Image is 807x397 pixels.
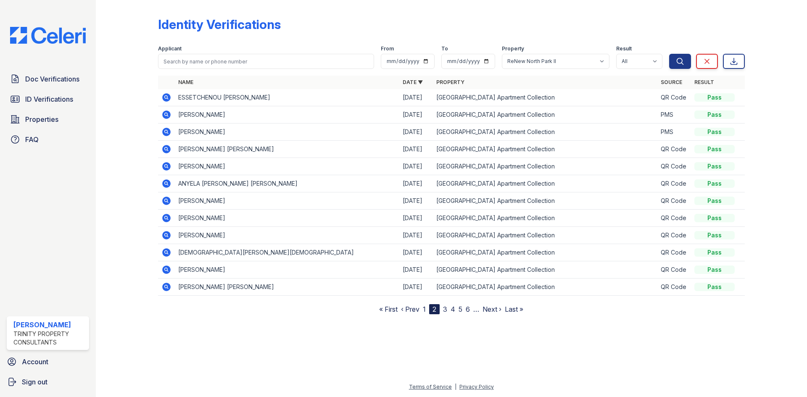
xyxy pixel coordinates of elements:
td: [GEOGRAPHIC_DATA] Apartment Collection [433,279,657,296]
td: [GEOGRAPHIC_DATA] Apartment Collection [433,227,657,244]
a: « First [379,305,398,313]
div: Pass [694,197,735,205]
div: Trinity Property Consultants [13,330,86,347]
a: Properties [7,111,89,128]
td: QR Code [657,158,691,175]
td: ESSETCHENOU [PERSON_NAME] [175,89,399,106]
a: Terms of Service [409,384,452,390]
td: [GEOGRAPHIC_DATA] Apartment Collection [433,158,657,175]
td: [GEOGRAPHIC_DATA] Apartment Collection [433,244,657,261]
td: [PERSON_NAME] [175,261,399,279]
div: Pass [694,179,735,188]
td: [PERSON_NAME] [175,192,399,210]
a: Sign out [3,373,92,390]
td: [DEMOGRAPHIC_DATA][PERSON_NAME][DEMOGRAPHIC_DATA] [175,244,399,261]
input: Search by name or phone number [158,54,374,69]
div: 2 [429,304,440,314]
div: Pass [694,266,735,274]
td: [PERSON_NAME] [175,158,399,175]
div: Pass [694,283,735,291]
a: 5 [459,305,462,313]
td: [PERSON_NAME] [PERSON_NAME] [175,279,399,296]
label: Result [616,45,632,52]
a: FAQ [7,131,89,148]
td: [DATE] [399,227,433,244]
span: Doc Verifications [25,74,79,84]
a: Result [694,79,714,85]
td: [DATE] [399,124,433,141]
span: FAQ [25,134,39,145]
td: [GEOGRAPHIC_DATA] Apartment Collection [433,175,657,192]
td: QR Code [657,244,691,261]
span: … [473,304,479,314]
span: ID Verifications [25,94,73,104]
td: [DATE] [399,158,433,175]
td: QR Code [657,89,691,106]
a: 1 [423,305,426,313]
a: 4 [451,305,455,313]
label: To [441,45,448,52]
td: [DATE] [399,210,433,227]
a: Account [3,353,92,370]
div: Pass [694,110,735,119]
a: Next › [483,305,501,313]
a: 3 [443,305,447,313]
td: QR Code [657,192,691,210]
td: [PERSON_NAME] [175,124,399,141]
td: [DATE] [399,141,433,158]
a: Last » [505,305,523,313]
td: [GEOGRAPHIC_DATA] Apartment Collection [433,106,657,124]
td: [DATE] [399,89,433,106]
a: Privacy Policy [459,384,494,390]
span: Account [22,357,48,367]
td: QR Code [657,210,691,227]
td: [DATE] [399,279,433,296]
td: [GEOGRAPHIC_DATA] Apartment Collection [433,192,657,210]
div: Pass [694,93,735,102]
span: Properties [25,114,58,124]
a: Date ▼ [403,79,423,85]
div: Pass [694,214,735,222]
a: ID Verifications [7,91,89,108]
a: Doc Verifications [7,71,89,87]
div: Pass [694,231,735,239]
div: [PERSON_NAME] [13,320,86,330]
td: [PERSON_NAME] [PERSON_NAME] [175,141,399,158]
td: [PERSON_NAME] [175,210,399,227]
td: [DATE] [399,106,433,124]
td: [GEOGRAPHIC_DATA] Apartment Collection [433,124,657,141]
td: [GEOGRAPHIC_DATA] Apartment Collection [433,141,657,158]
td: QR Code [657,175,691,192]
label: Applicant [158,45,182,52]
td: [PERSON_NAME] [175,227,399,244]
div: Pass [694,248,735,257]
img: CE_Logo_Blue-a8612792a0a2168367f1c8372b55b34899dd931a85d93a1a3d3e32e68fde9ad4.png [3,27,92,44]
td: QR Code [657,279,691,296]
td: [DATE] [399,244,433,261]
label: From [381,45,394,52]
a: 6 [466,305,470,313]
div: | [455,384,456,390]
td: QR Code [657,141,691,158]
td: [PERSON_NAME] [175,106,399,124]
a: Property [436,79,464,85]
a: ‹ Prev [401,305,419,313]
a: Name [178,79,193,85]
a: Source [661,79,682,85]
div: Pass [694,145,735,153]
td: PMS [657,124,691,141]
div: Pass [694,162,735,171]
td: ANYELA [PERSON_NAME] [PERSON_NAME] [175,175,399,192]
div: Identity Verifications [158,17,281,32]
td: [DATE] [399,192,433,210]
td: [GEOGRAPHIC_DATA] Apartment Collection [433,261,657,279]
label: Property [502,45,524,52]
td: [DATE] [399,175,433,192]
td: QR Code [657,227,691,244]
td: [GEOGRAPHIC_DATA] Apartment Collection [433,89,657,106]
td: [GEOGRAPHIC_DATA] Apartment Collection [433,210,657,227]
td: QR Code [657,261,691,279]
span: Sign out [22,377,47,387]
td: [DATE] [399,261,433,279]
